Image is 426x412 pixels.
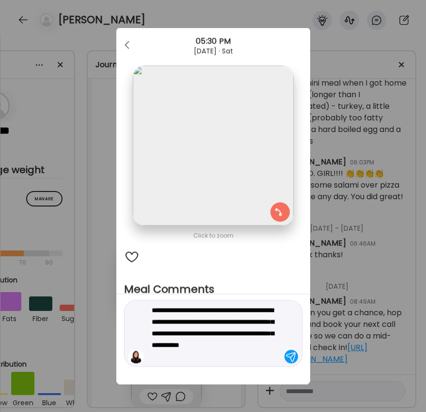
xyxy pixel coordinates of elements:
[116,36,310,47] div: 05:30 PM
[124,230,302,242] div: Click to zoom
[116,47,310,55] div: [DATE] · Sat
[129,350,143,364] img: avatars%2FfptQNShTjgNZWdF0DaXs92OC25j2
[124,282,302,297] h2: Meal Comments
[133,66,293,226] img: images%2F3uhfZ2PFGJZYrMrxNNuwAN7HSJX2%2Fw5R4PDGt4KtyIstDvMkD%2F4o4HZhhvL9nMLNF3OHWC_1080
